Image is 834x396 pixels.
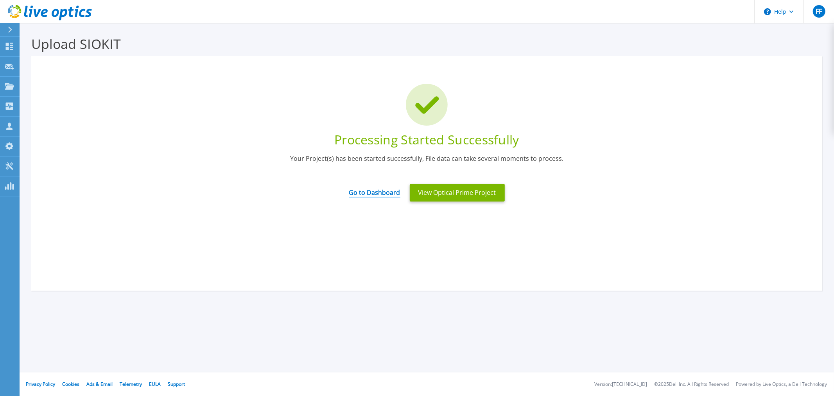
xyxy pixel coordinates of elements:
[168,381,185,387] a: Support
[149,381,161,387] a: EULA
[43,131,811,148] div: Processing Started Successfully
[62,381,79,387] a: Cookies
[120,381,142,387] a: Telemetry
[26,381,55,387] a: Privacy Policy
[410,184,505,202] button: View Optical Prime Project
[43,154,811,173] div: Your Project(s) has been started successfully, File data can take several moments to process.
[86,381,113,387] a: Ads & Email
[736,382,827,387] li: Powered by Live Optics, a Dell Technology
[594,382,647,387] li: Version: [TECHNICAL_ID]
[349,182,400,198] a: Go to Dashboard
[816,8,822,14] span: FF
[31,35,822,53] h3: Upload SIOKIT
[654,382,729,387] li: © 2025 Dell Inc. All Rights Reserved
